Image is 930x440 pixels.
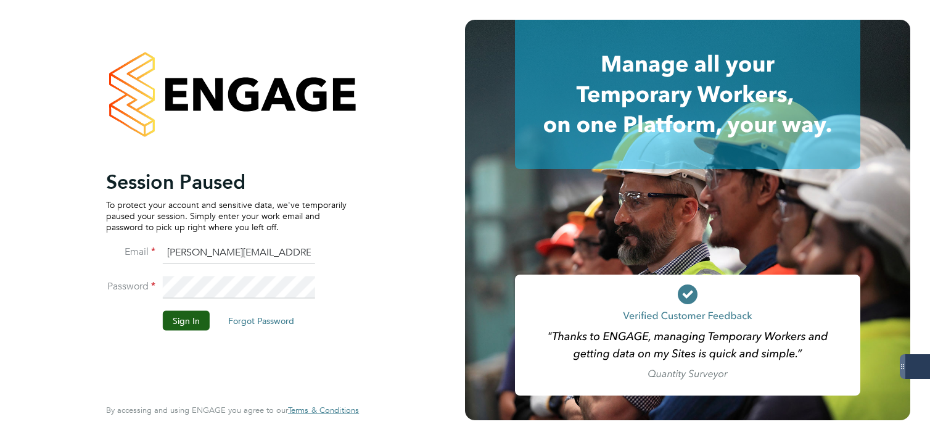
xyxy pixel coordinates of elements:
[106,199,347,233] p: To protect your account and sensitive data, we've temporarily paused your session. Simply enter y...
[288,405,359,415] a: Terms & Conditions
[106,245,155,258] label: Email
[106,169,347,194] h2: Session Paused
[106,280,155,293] label: Password
[163,310,210,330] button: Sign In
[163,242,315,264] input: Enter your work email...
[218,310,304,330] button: Forgot Password
[106,405,359,415] span: By accessing and using ENGAGE you agree to our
